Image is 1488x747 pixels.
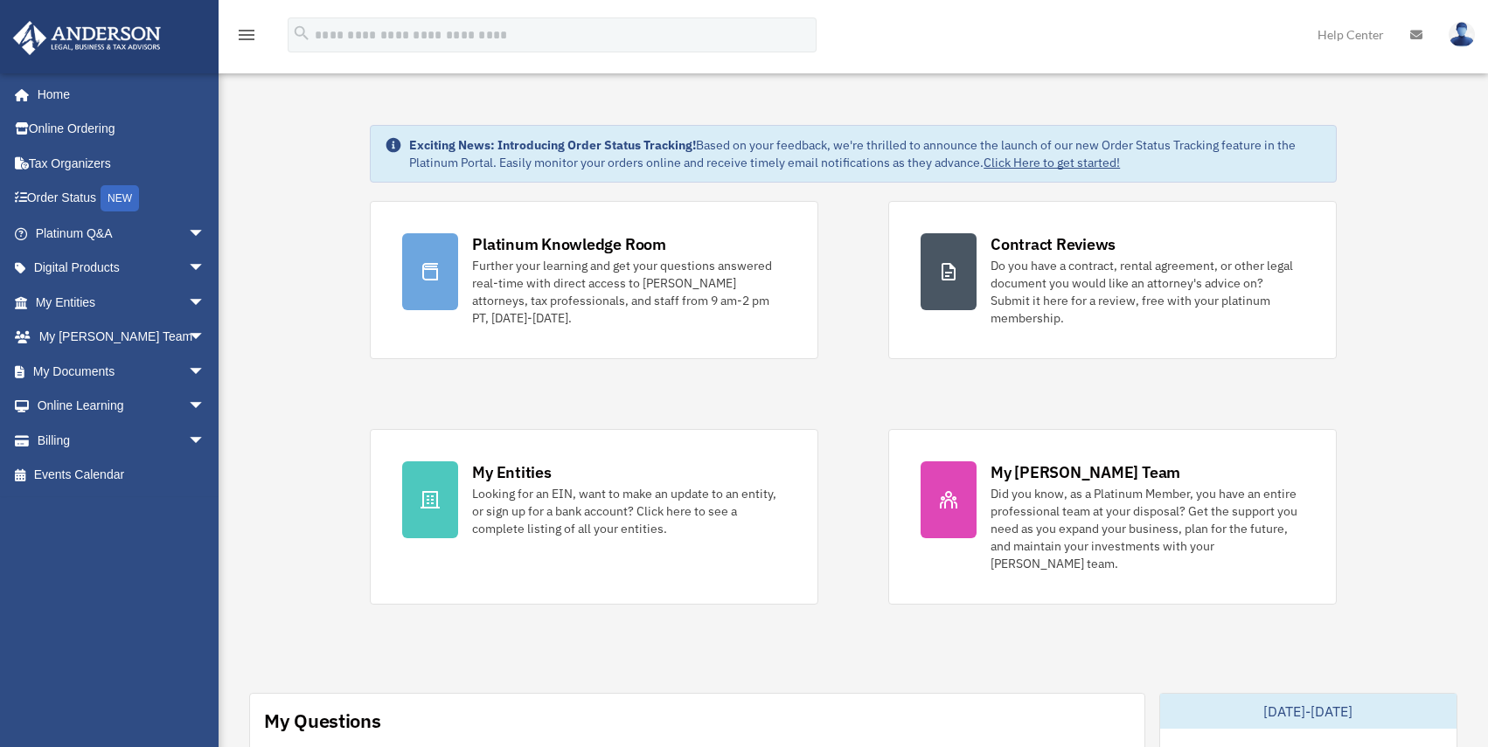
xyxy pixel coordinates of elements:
[12,112,232,147] a: Online Ordering
[12,216,232,251] a: Platinum Q&Aarrow_drop_down
[12,458,232,493] a: Events Calendar
[188,354,223,390] span: arrow_drop_down
[12,146,232,181] a: Tax Organizers
[370,429,818,605] a: My Entities Looking for an EIN, want to make an update to an entity, or sign up for a bank accoun...
[1449,22,1475,47] img: User Pic
[12,354,232,389] a: My Documentsarrow_drop_down
[472,257,786,327] div: Further your learning and get your questions answered real-time with direct access to [PERSON_NAM...
[888,201,1337,359] a: Contract Reviews Do you have a contract, rental agreement, or other legal document you would like...
[472,233,666,255] div: Platinum Knowledge Room
[188,251,223,287] span: arrow_drop_down
[472,461,551,483] div: My Entities
[409,136,1322,171] div: Based on your feedback, we're thrilled to announce the launch of our new Order Status Tracking fe...
[8,21,166,55] img: Anderson Advisors Platinum Portal
[12,181,232,217] a: Order StatusNEW
[991,461,1180,483] div: My [PERSON_NAME] Team
[991,257,1304,327] div: Do you have a contract, rental agreement, or other legal document you would like an attorney's ad...
[984,155,1120,170] a: Click Here to get started!
[264,708,381,734] div: My Questions
[236,31,257,45] a: menu
[409,137,696,153] strong: Exciting News: Introducing Order Status Tracking!
[12,320,232,355] a: My [PERSON_NAME] Teamarrow_drop_down
[188,320,223,356] span: arrow_drop_down
[12,251,232,286] a: Digital Productsarrow_drop_down
[12,389,232,424] a: Online Learningarrow_drop_down
[12,423,232,458] a: Billingarrow_drop_down
[991,485,1304,572] div: Did you know, as a Platinum Member, you have an entire professional team at your disposal? Get th...
[236,24,257,45] i: menu
[370,201,818,359] a: Platinum Knowledge Room Further your learning and get your questions answered real-time with dire...
[888,429,1337,605] a: My [PERSON_NAME] Team Did you know, as a Platinum Member, you have an entire professional team at...
[188,285,223,321] span: arrow_drop_down
[12,285,232,320] a: My Entitiesarrow_drop_down
[472,485,786,537] div: Looking for an EIN, want to make an update to an entity, or sign up for a bank account? Click her...
[991,233,1116,255] div: Contract Reviews
[101,185,139,211] div: NEW
[188,216,223,252] span: arrow_drop_down
[12,77,223,112] a: Home
[188,389,223,425] span: arrow_drop_down
[1160,694,1457,729] div: [DATE]-[DATE]
[292,24,311,43] i: search
[188,423,223,459] span: arrow_drop_down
